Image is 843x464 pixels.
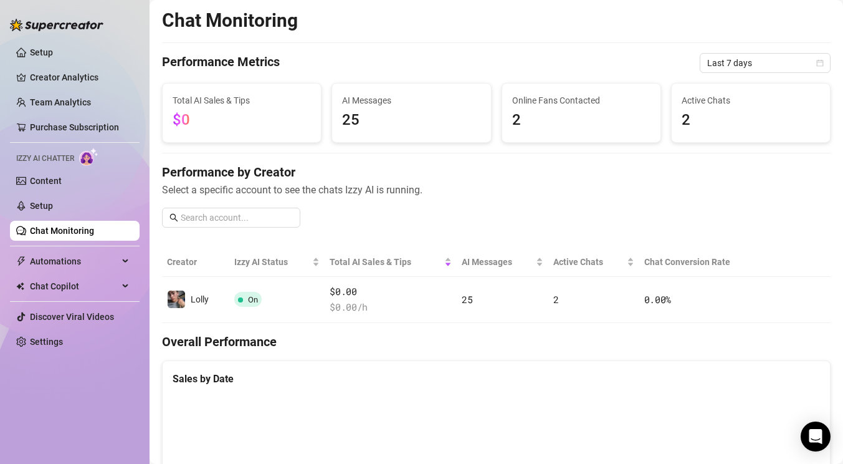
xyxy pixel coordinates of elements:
[512,94,650,107] span: Online Fans Contacted
[162,53,280,73] h4: Performance Metrics
[512,109,650,132] span: 2
[79,148,98,166] img: AI Chatter
[462,255,533,269] span: AI Messages
[16,153,74,165] span: Izzy AI Chatter
[30,312,114,322] a: Discover Viral Videos
[30,176,62,186] a: Content
[173,371,820,387] div: Sales by Date
[173,111,190,128] span: $0
[234,255,310,269] span: Izzy AI Status
[707,54,823,72] span: Last 7 days
[173,94,311,107] span: Total AI Sales & Tips
[769,289,789,309] button: right
[644,293,672,306] span: 0.00 %
[191,294,209,304] span: Lolly
[229,248,325,277] th: Izzy AI Status
[816,59,824,67] span: calendar
[16,256,26,266] span: thunderbolt
[162,248,229,277] th: Creator
[325,248,457,277] th: Total AI Sales & Tips
[30,47,53,57] a: Setup
[548,248,639,277] th: Active Chats
[30,97,91,107] a: Team Analytics
[10,19,103,31] img: logo-BBDzfeDw.svg
[774,295,783,304] span: right
[457,248,548,277] th: AI Messages
[162,163,831,181] h4: Performance by Creator
[162,333,831,350] h4: Overall Performance
[181,211,293,225] input: Search account...
[639,248,764,277] th: Chat Conversion Rate
[30,201,53,211] a: Setup
[801,422,831,452] div: Open Intercom Messenger
[30,251,118,271] span: Automations
[553,255,624,269] span: Active Chats
[162,9,298,32] h2: Chat Monitoring
[462,293,472,306] span: 25
[162,182,831,198] span: Select a specific account to see the chats Izzy AI is running.
[330,300,452,315] span: $ 0.00 /h
[553,293,559,306] span: 2
[16,282,24,291] img: Chat Copilot
[330,284,452,299] span: $0.00
[682,109,820,132] span: 2
[30,337,63,347] a: Settings
[248,295,258,304] span: On
[682,94,820,107] span: Active Chats
[30,67,130,87] a: Creator Analytics
[342,94,480,107] span: AI Messages
[330,255,442,269] span: Total AI Sales & Tips
[30,122,119,132] a: Purchase Subscription
[30,276,118,296] span: Chat Copilot
[168,291,185,308] img: Lolly
[30,226,94,236] a: Chat Monitoring
[169,213,178,222] span: search
[342,109,480,132] span: 25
